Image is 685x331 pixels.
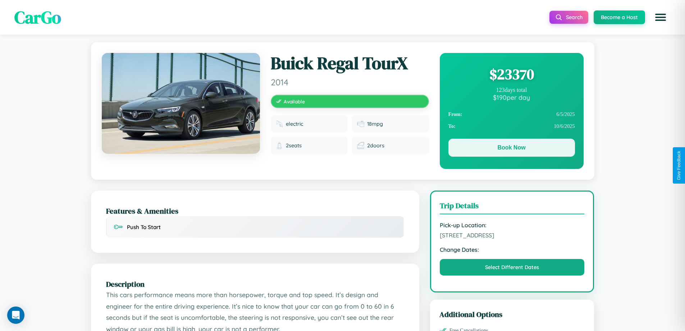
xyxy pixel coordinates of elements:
img: Seats [276,142,283,149]
strong: Change Dates: [440,246,585,253]
span: Push To Start [127,224,161,231]
img: Buick Regal TourX 2014 [102,53,260,154]
button: Open menu [650,7,671,27]
h3: Additional Options [439,309,585,319]
div: $ 23370 [448,64,575,84]
button: Select Different Dates [440,259,585,276]
div: Open Intercom Messenger [7,307,24,324]
img: Doors [357,142,364,149]
div: 6 / 5 / 2025 [448,108,575,120]
strong: To: [448,123,456,129]
h2: Features & Amenities [106,206,404,216]
div: $ 190 per day [448,93,575,101]
span: 2 doors [367,142,384,149]
button: Book Now [448,139,575,157]
span: 18 mpg [367,121,383,127]
span: [STREET_ADDRESS] [440,232,585,239]
div: Give Feedback [676,151,681,180]
img: Fuel efficiency [357,120,364,128]
div: 123 days total [448,87,575,93]
button: Become a Host [594,10,645,24]
span: electric [286,121,303,127]
div: 10 / 6 / 2025 [448,120,575,132]
span: CarGo [14,5,61,29]
strong: Pick-up Location: [440,222,585,229]
img: Fuel type [276,120,283,128]
button: Search [549,11,588,24]
span: 2014 [271,77,429,88]
span: Available [284,98,305,104]
h1: Buick Regal TourX [271,53,429,74]
strong: From: [448,111,462,117]
h2: Description [106,279,404,289]
span: Search [566,14,583,21]
span: 2 seats [286,142,302,149]
h3: Trip Details [440,200,585,214]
